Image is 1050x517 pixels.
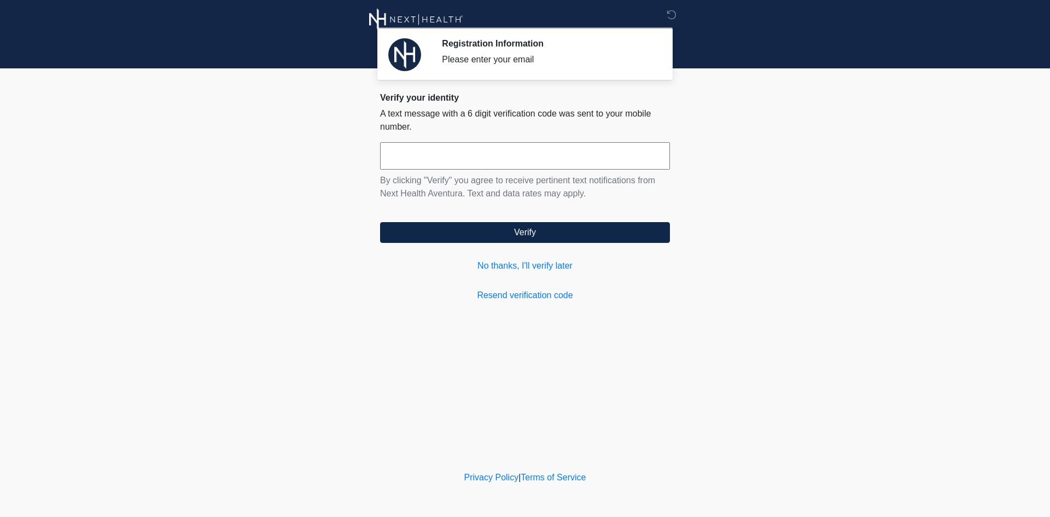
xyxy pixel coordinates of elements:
[442,38,654,49] h2: Registration Information
[380,259,670,272] a: No thanks, I'll verify later
[521,473,586,482] a: Terms of Service
[388,38,421,71] img: Agent Avatar
[369,8,463,31] img: Next Health Aventura Logo
[380,107,670,133] p: A text message with a 6 digit verification code was sent to your mobile number.
[518,473,521,482] a: |
[464,473,519,482] a: Privacy Policy
[380,289,670,302] a: Resend verification code
[442,53,654,66] div: Please enter your email
[380,92,670,103] h2: Verify your identity
[380,222,670,243] button: Verify
[380,174,670,200] p: By clicking "Verify" you agree to receive pertinent text notifications from Next Health Aventura....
